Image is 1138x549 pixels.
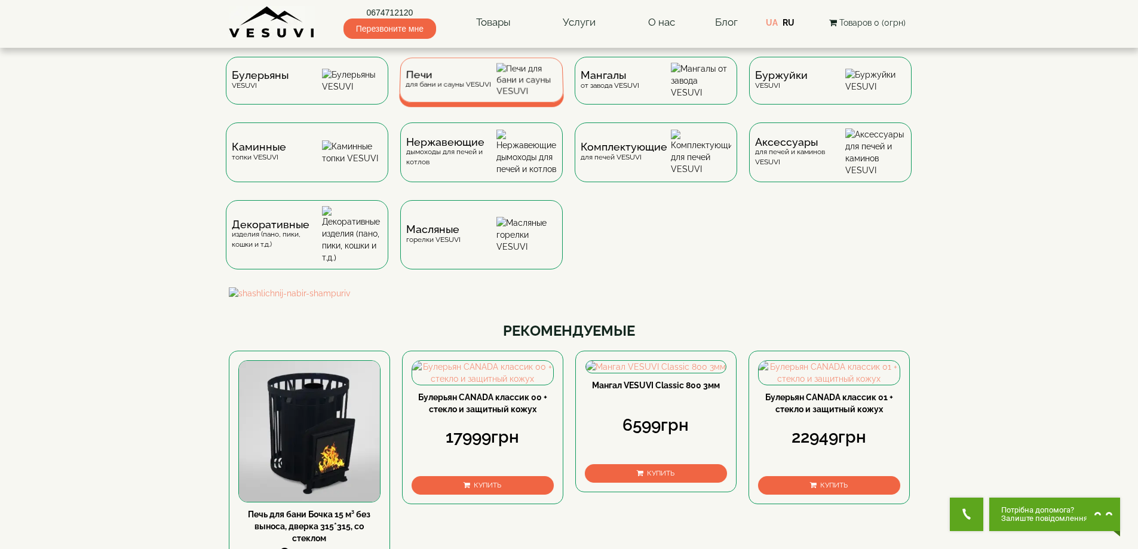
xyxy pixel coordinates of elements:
[394,57,569,122] a: Печидля бани и сауны VESUVI Печи для бани и сауны VESUVI
[405,70,490,89] div: для бани и сауны VESUVI
[755,137,845,147] span: Аксессуары
[569,122,743,200] a: Комплектующиедля печей VESUVI Комплектующие для печей VESUVI
[950,498,983,531] button: Get Call button
[758,476,900,495] button: Купить
[743,122,918,200] a: Аксессуарыдля печей и каминов VESUVI Аксессуары для печей и каминов VESUVI
[232,220,322,229] span: Декоративные
[845,69,906,93] img: Буржуйки VESUVI
[394,200,569,287] a: Масляныегорелки VESUVI Масляные горелки VESUVI
[581,142,667,152] span: Комплектующие
[636,9,687,36] a: О нас
[496,63,557,97] img: Печи для бани и сауны VESUVI
[406,137,496,147] span: Нержавеющие
[343,7,436,19] a: 0674712120
[759,361,900,385] img: Булерьян CANADA классик 01 + стекло и защитный кожух
[474,481,501,489] span: Купить
[220,200,394,287] a: Декоративныеизделия (пано, пики, кошки и т.д.) Декоративные изделия (пано, пики, кошки и т.д.)
[232,70,289,80] span: Булерьяны
[418,392,547,414] a: Булерьян CANADA классик 00 + стекло и защитный кожух
[232,70,289,90] div: VESUVI
[229,6,315,39] img: Завод VESUVI
[845,128,906,176] img: Аксессуары для печей и каминов VESUVI
[1001,514,1088,523] span: Залиште повідомлення
[671,63,731,99] img: Мангалы от завода VESUVI
[755,70,808,90] div: VESUVI
[412,361,553,385] img: Булерьян CANADA классик 00 + стекло и защитный кожух
[232,142,286,152] span: Каминные
[1001,506,1088,514] span: Потрібна допомога?
[394,122,569,200] a: Нержавеющиедымоходы для печей и котлов Нержавеющие дымоходы для печей и котлов
[585,413,727,437] div: 6599грн
[239,361,380,502] img: Печь для бани Бочка 15 м³ без выноса, дверка 315*315, со стеклом
[755,70,808,80] span: Буржуйки
[581,70,639,90] div: от завода VESUVI
[232,220,322,250] div: изделия (пано, пики, кошки и т.д.)
[715,16,738,28] a: Блог
[585,464,727,483] button: Купить
[783,18,795,27] a: RU
[496,130,557,175] img: Нержавеющие дымоходы для печей и котлов
[647,469,674,477] span: Купить
[220,122,394,200] a: Каминныетопки VESUVI Каминные топки VESUVI
[406,137,496,167] div: дымоходы для печей и котлов
[766,18,778,27] a: UA
[820,481,848,489] span: Купить
[839,18,906,27] span: Товаров 0 (0грн)
[322,69,382,93] img: Булерьяны VESUVI
[412,425,554,449] div: 17999грн
[232,142,286,162] div: топки VESUVI
[248,510,370,543] a: Печь для бани Бочка 15 м³ без выноса, дверка 315*315, со стеклом
[671,130,731,175] img: Комплектующие для печей VESUVI
[758,425,900,449] div: 22949грн
[220,57,394,122] a: БулерьяныVESUVI Булерьяны VESUVI
[412,476,554,495] button: Купить
[406,70,491,79] span: Печи
[755,137,845,167] div: для печей и каминов VESUVI
[586,361,726,373] img: Мангал VESUVI Classic 800 3мм
[765,392,893,414] a: Булерьян CANADA классик 01 + стекло и защитный кожух
[569,57,743,122] a: Мангалыот завода VESUVI Мангалы от завода VESUVI
[581,142,667,162] div: для печей VESUVI
[229,287,910,299] img: shashlichnij-nabir-shampuriv
[551,9,608,36] a: Услуги
[343,19,436,39] span: Перезвоните мне
[496,217,557,253] img: Масляные горелки VESUVI
[581,70,639,80] span: Мангалы
[743,57,918,122] a: БуржуйкиVESUVI Буржуйки VESUVI
[989,498,1120,531] button: Chat button
[322,140,382,164] img: Каминные топки VESUVI
[406,225,461,244] div: горелки VESUVI
[826,16,909,29] button: Товаров 0 (0грн)
[464,9,523,36] a: Товары
[406,225,461,234] span: Масляные
[592,381,720,390] a: Мангал VESUVI Classic 800 3мм
[322,206,382,263] img: Декоративные изделия (пано, пики, кошки и т.д.)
